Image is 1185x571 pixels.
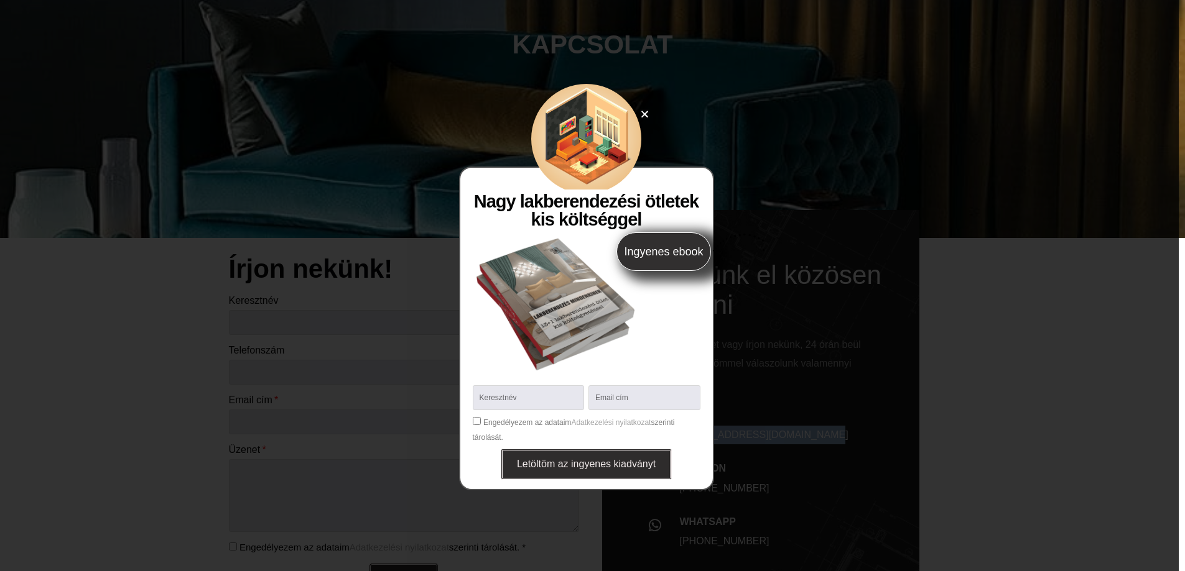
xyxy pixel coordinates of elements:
[473,193,700,229] h2: Nagy lakberendezési ötletek kis költséggel
[473,418,675,442] label: Engedélyezem az adataim szerinti tárolását.
[517,459,656,469] span: Letöltöm az ingyenes kiadványt
[616,232,710,271] span: Ingyenes ebook
[588,385,700,410] input: Email cím
[501,449,672,480] button: Letöltöm az ingyenes kiadványt
[571,418,651,427] a: Adatkezelési nyilatkozat
[473,385,700,484] form: New Form
[640,109,649,119] a: Close
[473,385,585,410] input: Keresztnév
